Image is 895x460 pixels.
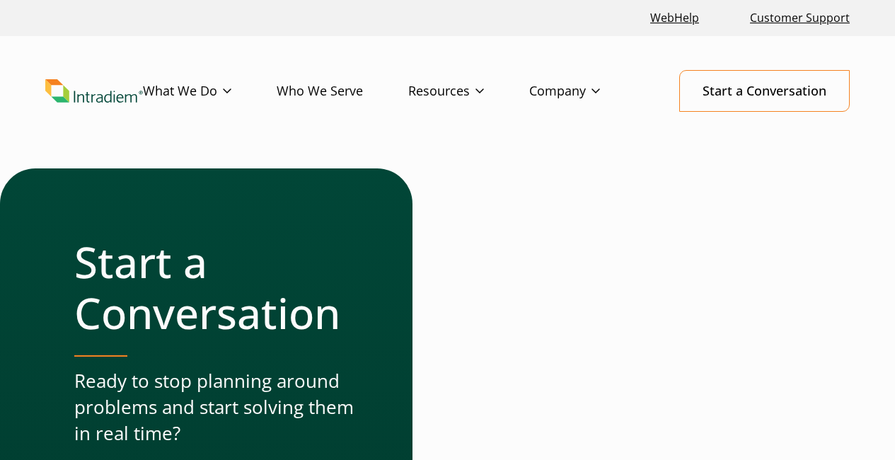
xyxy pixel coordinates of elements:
[74,236,356,338] h1: Start a Conversation
[529,71,645,112] a: Company
[74,368,356,447] p: Ready to stop planning around problems and start solving them in real time?
[679,70,850,112] a: Start a Conversation
[277,71,408,112] a: Who We Serve
[45,79,143,103] img: Intradiem
[645,3,705,33] a: Link opens in a new window
[143,71,277,112] a: What We Do
[45,79,143,103] a: Link to homepage of Intradiem
[744,3,855,33] a: Customer Support
[408,71,529,112] a: Resources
